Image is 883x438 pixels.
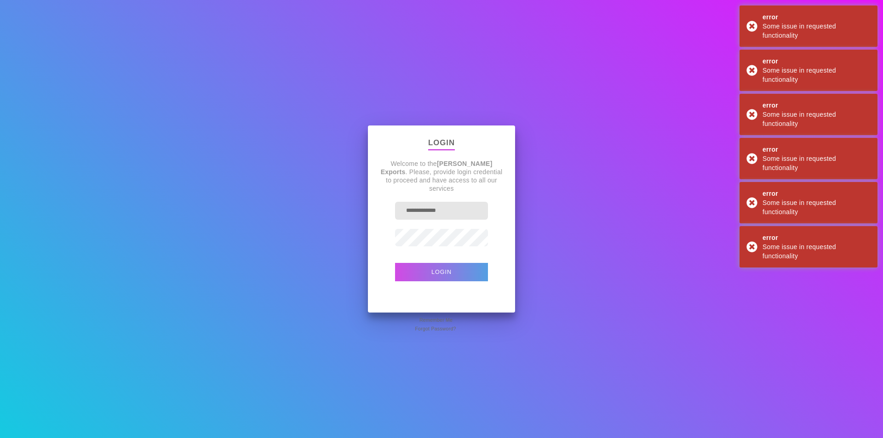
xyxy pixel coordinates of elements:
[395,263,488,281] button: Login
[763,145,871,154] div: error
[379,159,504,193] p: Welcome to the . Please, provide login credential to proceed and have access to all our services
[381,160,493,176] strong: [PERSON_NAME] Exports
[763,66,871,84] div: Some issue in requested functionality
[763,189,871,198] div: error
[763,110,871,128] div: Some issue in requested functionality
[763,242,871,261] div: Some issue in requested functionality
[763,101,871,110] div: error
[763,57,871,66] div: error
[763,154,871,172] div: Some issue in requested functionality
[763,12,871,22] div: error
[763,22,871,40] div: Some issue in requested functionality
[428,137,455,150] p: Login
[763,198,871,216] div: Some issue in requested functionality
[419,315,453,324] span: Remember Me
[763,233,871,242] div: error
[415,324,456,333] span: Forgot Password?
